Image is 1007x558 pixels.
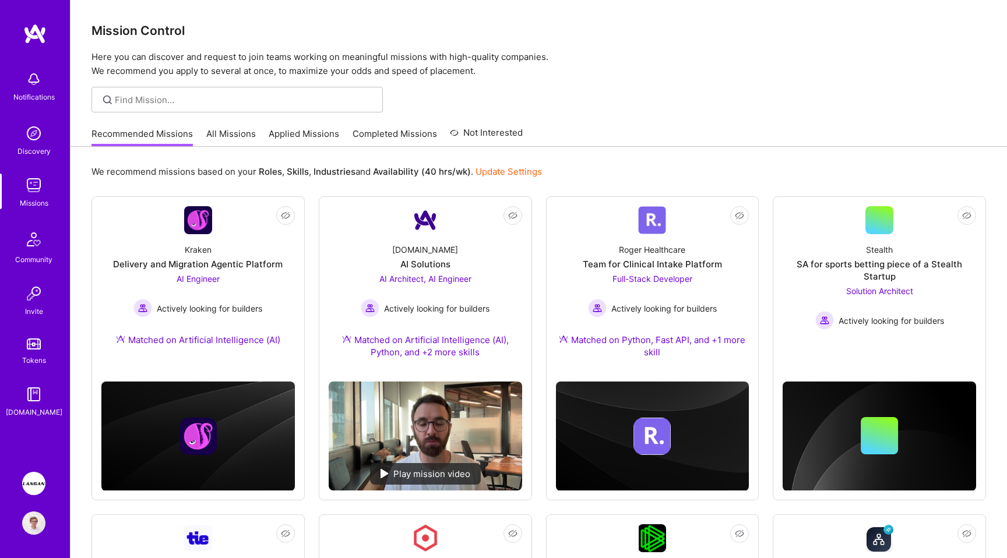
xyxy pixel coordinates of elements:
img: Company logo [633,418,671,455]
div: Notifications [13,91,55,103]
img: Actively looking for builders [361,299,379,317]
img: play [381,469,389,478]
div: Stealth [866,243,893,256]
img: Ateam Purple Icon [116,334,125,344]
span: Solution Architect [846,286,913,296]
img: Langan: AI-Copilot for Environmental Site Assessment [22,472,45,495]
i: icon EyeClosed [508,529,517,538]
i: icon EyeClosed [735,211,744,220]
img: Company Logo [411,524,439,552]
span: AI Engineer [177,274,220,284]
input: Find Mission... [115,94,374,106]
div: Matched on Artificial Intelligence (AI), Python, and +2 more skills [329,334,522,358]
p: We recommend missions based on your , , and . [91,165,542,178]
div: Kraken [185,243,212,256]
p: Here you can discover and request to join teams working on meaningful missions with high-quality ... [91,50,986,78]
img: cover [556,382,749,491]
i: icon EyeClosed [281,211,290,220]
b: Industries [314,166,355,177]
img: tokens [27,338,41,349]
a: All Missions [206,128,256,147]
div: Community [15,253,52,266]
a: Recommended Missions [91,128,193,147]
b: Roles [259,166,282,177]
a: Company LogoRoger HealthcareTeam for Clinical Intake PlatformFull-Stack Developer Actively lookin... [556,206,749,372]
img: Ateam Purple Icon [559,334,568,344]
div: SA for sports betting piece of a Stealth Startup [783,258,976,282]
a: StealthSA for sports betting piece of a Stealth StartupSolution Architect Actively looking for bu... [783,206,976,344]
div: Missions [20,197,48,209]
img: Ateam Purple Icon [342,334,351,344]
img: Company Logo [639,524,666,552]
span: Full-Stack Developer [612,274,692,284]
img: Actively looking for builders [815,311,834,330]
img: cover [101,382,295,491]
a: User Avatar [19,511,48,535]
i: icon EyeClosed [962,211,971,220]
div: Roger Healthcare [619,243,685,256]
img: discovery [22,122,45,145]
img: Company Logo [184,525,212,550]
div: Tokens [22,354,46,366]
div: Discovery [17,145,51,157]
img: Company Logo [184,206,212,234]
i: icon SearchGrey [101,93,114,107]
img: Community [20,225,48,253]
b: Availability (40 hrs/wk) [373,166,471,177]
div: Delivery and Migration Agentic Platform [113,258,283,270]
a: Not Interested [450,126,523,147]
img: bell [22,68,45,91]
a: Completed Missions [353,128,437,147]
img: Company Logo [638,206,666,234]
span: AI Architect, AI Engineer [379,274,471,284]
img: User Avatar [22,511,45,535]
img: No Mission [329,382,522,490]
b: Skills [287,166,309,177]
div: Team for Clinical Intake Platform [583,258,722,270]
img: cover [783,382,976,491]
i: icon EyeClosed [508,211,517,220]
img: logo [23,23,47,44]
span: Actively looking for builders [839,315,944,327]
i: icon EyeClosed [962,529,971,538]
a: Company Logo[DOMAIN_NAME]AI SolutionsAI Architect, AI Engineer Actively looking for buildersActiv... [329,206,522,372]
img: Actively looking for builders [133,299,152,317]
a: Applied Missions [269,128,339,147]
i: icon EyeClosed [735,529,744,538]
div: Matched on Python, Fast API, and +1 more skill [556,334,749,358]
div: [DOMAIN_NAME] [392,243,458,256]
div: Play mission video [370,463,481,485]
div: [DOMAIN_NAME] [6,406,62,418]
img: Company Logo [411,206,439,234]
i: icon EyeClosed [281,529,290,538]
img: Invite [22,282,45,305]
div: Invite [25,305,43,317]
a: Langan: AI-Copilot for Environmental Site Assessment [19,472,48,495]
a: Update Settings [476,166,542,177]
img: guide book [22,383,45,406]
h3: Mission Control [91,23,986,38]
div: AI Solutions [400,258,450,270]
img: teamwork [22,174,45,197]
span: Actively looking for builders [157,302,262,315]
img: Actively looking for builders [588,299,607,317]
span: Actively looking for builders [611,302,717,315]
div: Matched on Artificial Intelligence (AI) [116,334,280,346]
span: Actively looking for builders [384,302,490,315]
img: Company Logo [865,524,893,552]
a: Company LogoKrakenDelivery and Migration Agentic PlatformAI Engineer Actively looking for builder... [101,206,295,360]
img: Company logo [179,418,217,455]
